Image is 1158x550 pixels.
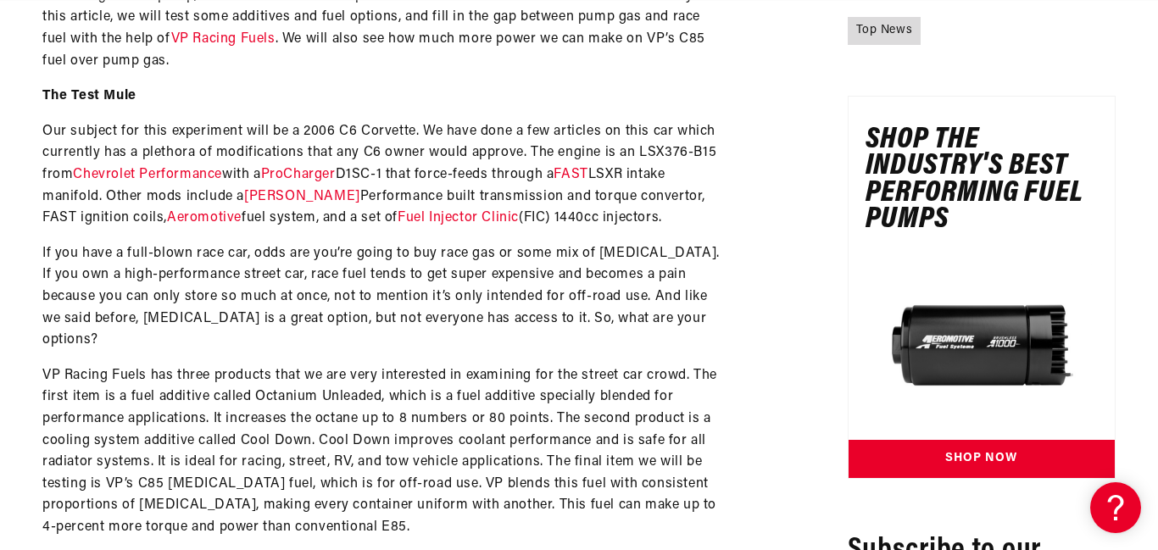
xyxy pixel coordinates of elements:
[171,32,276,46] a: VP Racing Fuels
[42,243,721,352] p: If you have a full-blown race car, odds are you’re going to buy race gas or some mix of [MEDICAL_...
[849,440,1116,478] a: Shop Now
[398,211,519,225] a: Fuel Injector Clinic
[167,211,242,225] a: Aeromotive
[244,190,360,203] a: [PERSON_NAME]
[42,365,721,539] p: VP Racing Fuels has three products that we are very interested in examining for the street car cr...
[866,126,1099,233] h3: Shop the Industry's Best Performing Fuel Pumps
[848,17,921,44] a: Top News
[42,121,721,230] p: Our subject for this experiment will be a 2006 C6 Corvette. We have done a few articles on this c...
[73,168,222,181] a: Chevrolet Performance
[42,89,136,103] strong: The Test Mule
[554,168,587,181] a: FAST
[261,168,336,181] a: ProCharger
